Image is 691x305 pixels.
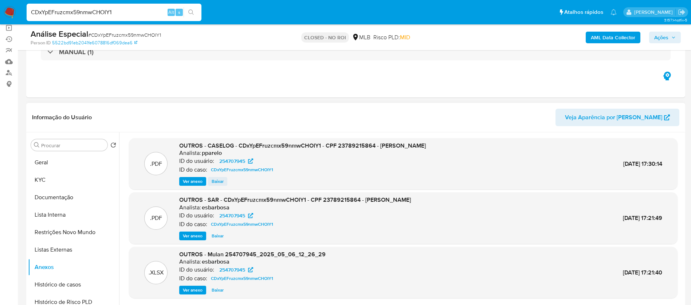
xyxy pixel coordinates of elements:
a: 254707945 [215,265,258,274]
a: CDxYpEFruzcmx59nmwCHOIY1 [208,165,276,174]
button: Baixar [208,177,227,186]
p: Analista: [179,204,201,211]
button: Ver anexo [179,232,206,240]
span: s [178,9,180,16]
span: Baixar [212,286,224,294]
span: Veja Aparência por [PERSON_NAME] [565,109,662,126]
span: OUTROS - Mulan 254707945_2025_05_06_12_26_29 [179,250,326,258]
span: Ações [654,32,668,43]
span: Ver anexo [183,232,203,240]
span: # CDxYpEFruzcmx59nmwCHOIY1 [88,31,161,39]
span: Alt [168,9,174,16]
a: 254707945 [215,211,258,220]
span: OUTROS - CASELOG - CDxYpEFruzcmx59nmwCHOIY1 - CPF 23789215864 - [PERSON_NAME] [179,141,426,150]
span: Baixar [212,232,224,240]
span: 254707945 [219,265,245,274]
span: [DATE] 17:21:49 [623,214,662,222]
span: Atalhos rápidos [564,8,603,16]
a: 5522bd91eb2041fe6078816df069dea6 [52,40,137,46]
p: andreia.almeida@mercadolivre.com [634,9,675,16]
button: Procurar [34,142,40,148]
button: Baixar [208,232,227,240]
p: ID do caso: [179,275,207,282]
h6: esbarbosa [202,204,229,211]
span: CDxYpEFruzcmx59nmwCHOIY1 [211,220,273,229]
button: search-icon [184,7,199,17]
span: MID [400,33,410,41]
button: Baixar [208,286,227,294]
button: Geral [28,154,119,171]
p: .XLSX [149,269,164,277]
p: CLOSED - NO ROI [301,32,349,43]
div: MLB [352,33,370,41]
button: Veja Aparência por [PERSON_NAME] [555,109,679,126]
button: Listas Externas [28,241,119,258]
button: Histórico de casos [28,276,119,293]
button: Documentação [28,189,119,206]
span: 254707945 [219,157,245,165]
button: AML Data Collector [586,32,640,43]
span: [DATE] 17:21:40 [623,268,662,277]
p: Analista: [179,149,201,157]
button: Ver anexo [179,286,206,294]
input: Procurar [41,142,105,149]
h6: esbarbosa [202,258,229,265]
a: CDxYpEFruzcmx59nmwCHOIY1 [208,220,276,229]
b: Análise Especial [31,28,88,40]
p: ID do caso: [179,221,207,228]
button: Retornar ao pedido padrão [110,142,116,150]
span: CDxYpEFruzcmx59nmwCHOIY1 [211,274,273,283]
button: Restrições Novo Mundo [28,224,119,241]
p: ID do usuário: [179,157,214,165]
h6: pparelo [202,149,222,157]
button: Ver anexo [179,177,206,186]
a: Notificações [610,9,617,15]
button: KYC [28,171,119,189]
a: CDxYpEFruzcmx59nmwCHOIY1 [208,274,276,283]
h3: MANUAL (1) [59,48,94,56]
span: 3.157.1-hotfix-5 [664,17,687,23]
span: CDxYpEFruzcmx59nmwCHOIY1 [211,165,273,174]
button: Anexos [28,258,119,276]
b: Person ID [31,40,51,46]
button: Ações [649,32,681,43]
b: AML Data Collector [591,32,635,43]
span: Risco PLD: [373,33,410,41]
span: Ver anexo [183,178,203,185]
h1: Informação do Usuário [32,114,92,121]
p: ID do usuário: [179,266,214,273]
p: .PDF [150,214,162,222]
button: Lista Interna [28,206,119,224]
a: 254707945 [215,157,258,165]
p: ID do caso: [179,166,207,173]
p: Analista: [179,258,201,265]
a: Sair [678,8,686,16]
div: MANUAL (1) [41,44,671,60]
span: Ver anexo [183,286,203,294]
span: Baixar [212,178,224,185]
p: .PDF [150,160,162,168]
span: [DATE] 17:30:14 [623,160,662,168]
input: Pesquise usuários ou casos... [27,8,201,17]
span: 254707945 [219,211,245,220]
p: ID do usuário: [179,212,214,219]
span: OUTROS - SAR - CDxYpEFruzcmx59nmwCHOIY1 - CPF 23789215864 - [PERSON_NAME] [179,196,411,204]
